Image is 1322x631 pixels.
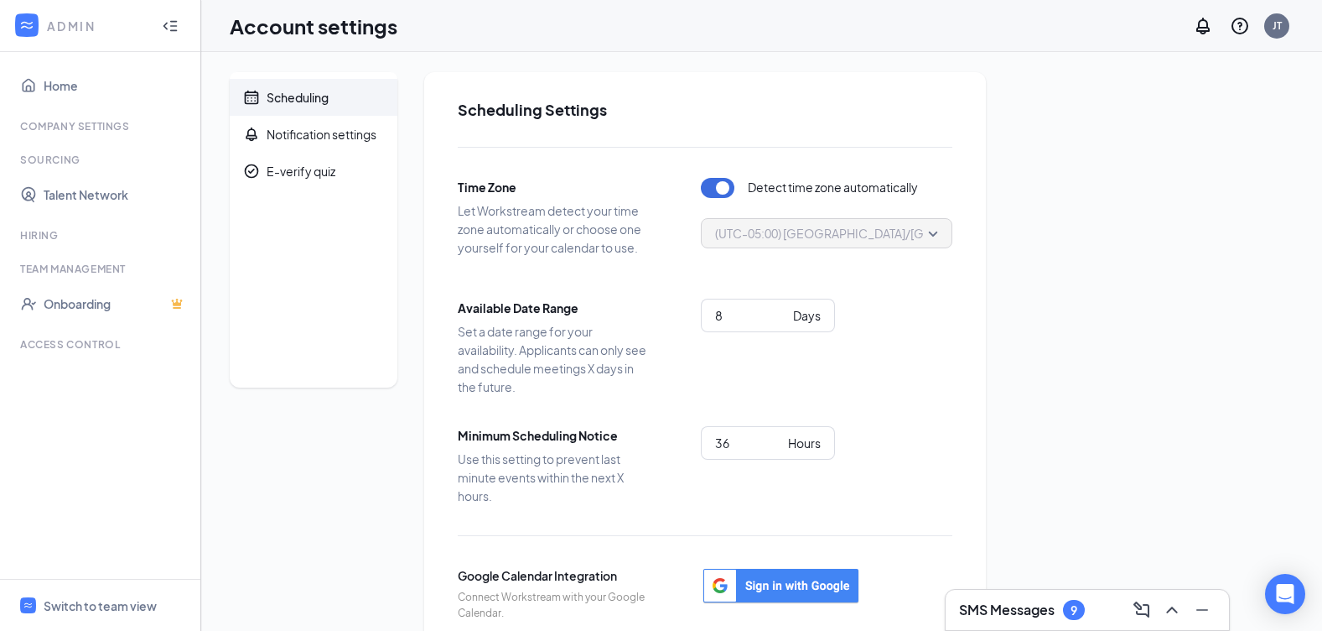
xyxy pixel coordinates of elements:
span: Connect Workstream with your Google Calendar. [458,590,651,622]
span: Available Date Range [458,299,651,317]
span: Google Calendar Integration [458,566,651,585]
h1: Account settings [230,12,397,40]
svg: CheckmarkCircle [243,163,260,180]
svg: Calendar [243,89,260,106]
span: Minimum Scheduling Notice [458,426,651,445]
div: Notification settings [267,126,376,143]
svg: Bell [243,126,260,143]
a: OnboardingCrown [44,287,187,321]
span: Detect time zone automatically [748,178,918,198]
div: E-verify quiz [267,163,335,180]
div: Days [793,306,821,325]
div: Company Settings [20,119,184,133]
span: Use this setting to prevent last minute events within the next X hours. [458,450,651,505]
svg: Notifications [1193,16,1213,36]
svg: WorkstreamLogo [23,600,34,611]
h2: Scheduling Settings [458,99,952,120]
span: Set a date range for your availability. Applicants can only see and schedule meetings X days in t... [458,322,651,396]
div: 9 [1071,603,1077,618]
h3: SMS Messages [959,601,1055,619]
div: Hours [788,434,821,452]
svg: ComposeMessage [1132,600,1152,620]
svg: QuestionInfo [1230,16,1250,36]
a: BellNotification settings [230,116,397,153]
div: Hiring [20,228,184,242]
a: Home [44,69,187,102]
div: Open Intercom Messenger [1265,574,1305,614]
button: ComposeMessage [1128,597,1155,623]
div: Sourcing [20,153,184,167]
svg: Minimize [1192,600,1212,620]
svg: WorkstreamLogo [18,17,35,34]
a: CheckmarkCircleE-verify quiz [230,153,397,190]
a: Talent Network [44,178,187,211]
div: Switch to team view [44,597,157,614]
span: (UTC-05:00) [GEOGRAPHIC_DATA]/[GEOGRAPHIC_DATA] - Central Time [715,221,1112,246]
div: JT [1273,18,1282,33]
div: Access control [20,337,184,352]
div: Scheduling [267,89,329,106]
span: Time Zone [458,178,651,196]
svg: Collapse [162,18,179,34]
div: Team Management [20,262,184,276]
a: CalendarScheduling [230,79,397,116]
span: Let Workstream detect your time zone automatically or choose one yourself for your calendar to use. [458,201,651,257]
button: ChevronUp [1159,597,1185,623]
svg: ChevronUp [1162,600,1182,620]
div: ADMIN [47,18,147,34]
button: Minimize [1189,597,1216,623]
